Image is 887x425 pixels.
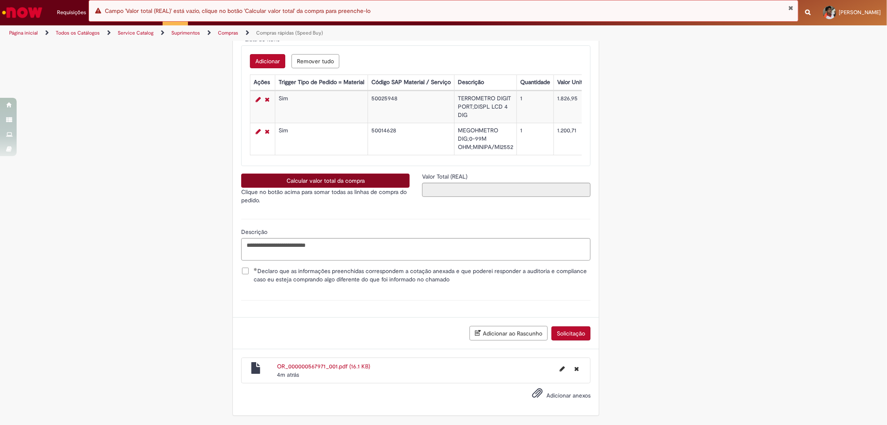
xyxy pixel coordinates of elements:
[6,25,585,41] ul: Trilhas de página
[551,326,591,340] button: Solicitação
[256,30,323,36] a: Compras rápidas (Speed Buy)
[422,172,469,181] label: Somente leitura - Valor Total (REAL)
[241,228,269,236] span: Descrição
[57,8,86,17] span: Requisições
[254,94,263,104] a: Editar Linha 1
[368,75,455,90] th: Código SAP Material / Serviço
[455,91,517,123] td: TERROMETRO DIGIT PORT;DISPL LCD 4 DIG
[250,75,275,90] th: Ações
[275,123,368,155] td: Sim
[263,94,272,104] a: Remover linha 1
[455,123,517,155] td: MEGOHMETRO DIG;0-99M OHM;MINIPA/MI2552
[469,326,548,340] button: Adicionar ao Rascunho
[277,371,299,378] span: 4m atrás
[555,362,570,375] button: Editar nome de arquivo OR_000000567971_001.pdf
[171,30,200,36] a: Suprimentos
[250,54,285,68] button: Add a row for Lista de Itens
[554,123,596,155] td: 1.200,71
[839,9,881,16] span: [PERSON_NAME]
[241,238,591,261] textarea: Descrição
[275,91,368,123] td: Sim
[277,363,370,370] a: OR_000000567971_001.pdf (16.1 KB)
[455,75,517,90] th: Descrição
[263,127,272,137] a: Remover linha 2
[218,30,238,36] a: Compras
[546,392,591,400] span: Adicionar anexos
[368,123,455,155] td: 50014628
[118,30,153,36] a: Service Catalog
[517,75,554,90] th: Quantidade
[788,5,794,11] button: Fechar Notificação
[530,385,545,405] button: Adicionar anexos
[254,267,591,283] span: Declaro que as informações preenchidas correspondem a cotação anexada e que poderei responder a a...
[9,30,38,36] a: Página inicial
[1,4,44,21] img: ServiceNow
[275,75,368,90] th: Trigger Tipo de Pedido = Material
[422,183,591,197] input: Valor Total (REAL)
[241,188,410,204] p: Clique no botão acima para somar todas as linhas de compra do pedido.
[517,91,554,123] td: 1
[254,127,263,137] a: Editar Linha 2
[368,91,455,123] td: 50025948
[292,54,339,68] button: Remove all rows for Lista de Itens
[241,174,410,188] button: Calcular valor total da compra
[277,371,299,378] time: 30/09/2025 14:17:12
[554,75,596,90] th: Valor Unitário
[569,362,584,375] button: Excluir OR_000000567971_001.pdf
[56,30,100,36] a: Todos os Catálogos
[254,268,257,271] span: Obrigatório Preenchido
[517,123,554,155] td: 1
[105,7,371,15] span: Campo 'Valor total (REAL)' está vazio, clique no botão 'Calcular valor total' da compra para pree...
[422,173,469,180] span: Somente leitura - Valor Total (REAL)
[554,91,596,123] td: 1.826,95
